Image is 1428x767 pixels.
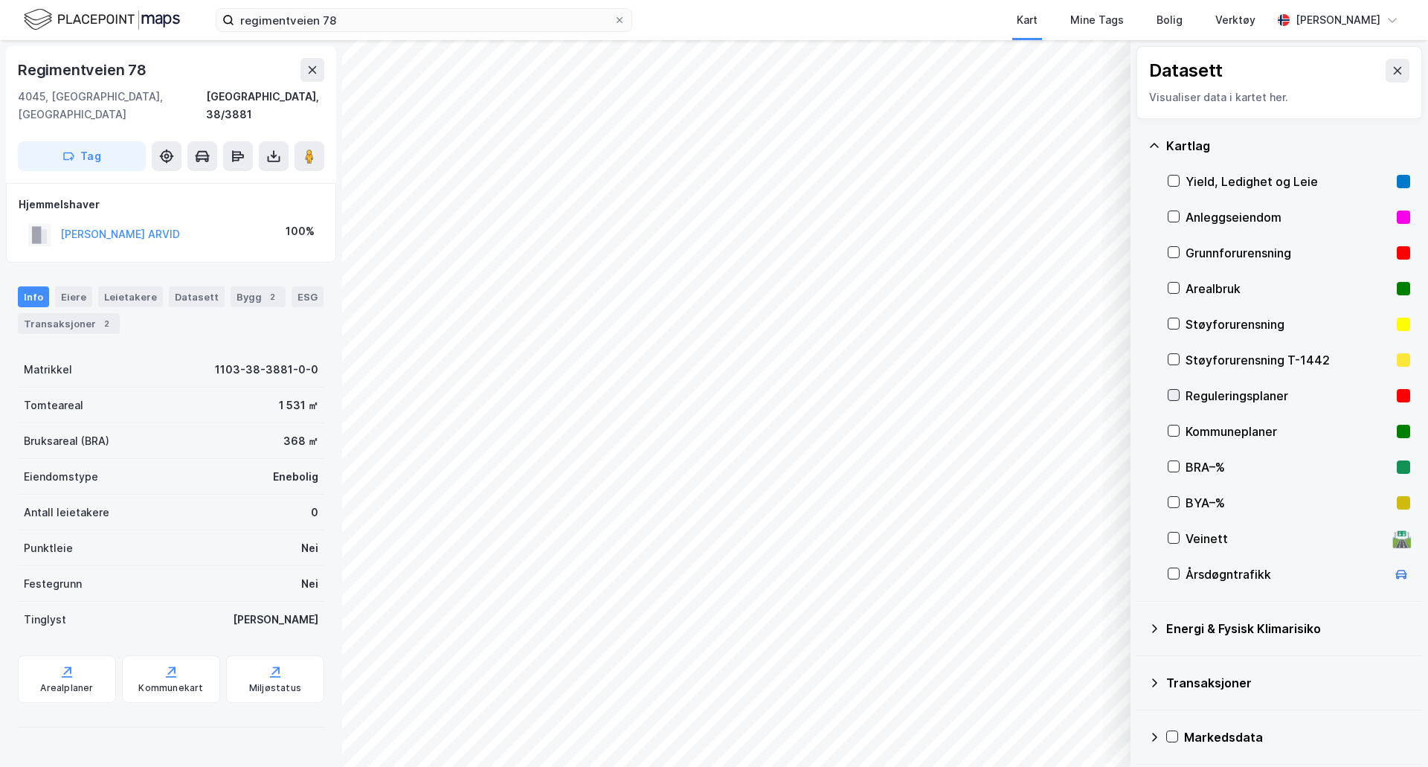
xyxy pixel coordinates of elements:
[18,88,206,123] div: 4045, [GEOGRAPHIC_DATA], [GEOGRAPHIC_DATA]
[40,682,93,694] div: Arealplaner
[1296,11,1380,29] div: [PERSON_NAME]
[1392,529,1412,548] div: 🛣️
[24,361,72,379] div: Matrikkel
[1186,315,1391,333] div: Støyforurensning
[1186,208,1391,226] div: Anleggseiendom
[18,313,120,334] div: Transaksjoner
[1070,11,1124,29] div: Mine Tags
[279,397,318,414] div: 1 531 ㎡
[265,289,280,304] div: 2
[301,575,318,593] div: Nei
[1354,696,1428,767] iframe: Chat Widget
[292,286,324,307] div: ESG
[1157,11,1183,29] div: Bolig
[231,286,286,307] div: Bygg
[55,286,92,307] div: Eiere
[1215,11,1255,29] div: Verktøy
[18,286,49,307] div: Info
[1186,423,1391,440] div: Kommuneplaner
[1186,458,1391,476] div: BRA–%
[234,9,614,31] input: Søk på adresse, matrikkel, gårdeiere, leietakere eller personer
[1017,11,1038,29] div: Kart
[24,468,98,486] div: Eiendomstype
[24,7,180,33] img: logo.f888ab2527a4732fd821a326f86c7f29.svg
[249,682,301,694] div: Miljøstatus
[273,468,318,486] div: Enebolig
[283,432,318,450] div: 368 ㎡
[215,361,318,379] div: 1103-38-3881-0-0
[24,504,109,522] div: Antall leietakere
[1186,351,1391,369] div: Støyforurensning T-1442
[1186,530,1386,548] div: Veinett
[24,611,66,629] div: Tinglyst
[1184,728,1410,746] div: Markedsdata
[1186,173,1391,190] div: Yield, Ledighet og Leie
[24,539,73,557] div: Punktleie
[311,504,318,522] div: 0
[18,58,149,82] div: Regimentveien 78
[1186,565,1386,583] div: Årsdøgntrafikk
[169,286,225,307] div: Datasett
[1186,244,1391,262] div: Grunnforurensning
[1166,137,1410,155] div: Kartlag
[1186,494,1391,512] div: BYA–%
[18,141,146,171] button: Tag
[24,397,83,414] div: Tomteareal
[233,611,318,629] div: [PERSON_NAME]
[301,539,318,557] div: Nei
[1186,387,1391,405] div: Reguleringsplaner
[1149,59,1223,83] div: Datasett
[1166,620,1410,638] div: Energi & Fysisk Klimarisiko
[99,316,114,331] div: 2
[98,286,163,307] div: Leietakere
[1149,89,1409,106] div: Visualiser data i kartet her.
[286,222,315,240] div: 100%
[1166,674,1410,692] div: Transaksjoner
[138,682,203,694] div: Kommunekart
[24,432,109,450] div: Bruksareal (BRA)
[1354,696,1428,767] div: Kontrollprogram for chat
[206,88,324,123] div: [GEOGRAPHIC_DATA], 38/3881
[24,575,82,593] div: Festegrunn
[1186,280,1391,298] div: Arealbruk
[19,196,324,214] div: Hjemmelshaver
